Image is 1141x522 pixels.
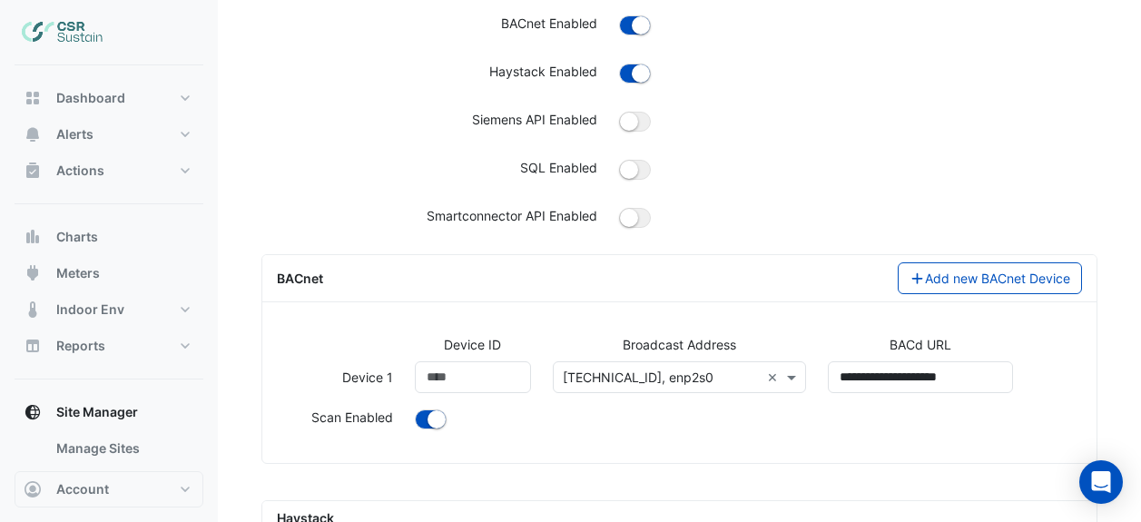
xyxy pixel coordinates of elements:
span: Site Manager [56,403,138,421]
span: Indoor Env [56,300,124,319]
button: Account [15,471,203,507]
label: SQL Enabled [520,158,597,177]
span: Account [56,480,109,498]
a: Browser [42,467,203,503]
label: BACd URL [890,335,951,354]
span: Charts [56,228,98,246]
label: Smartconnector API Enabled [427,206,597,225]
span: BACnet [277,271,323,286]
button: Indoor Env [15,291,203,328]
label: Haystack Enabled [489,62,597,81]
button: Actions [15,153,203,189]
div: Open Intercom Messenger [1079,460,1123,504]
button: Reports [15,328,203,364]
label: BACnet Enabled [501,14,597,33]
button: Meters [15,255,203,291]
button: Add new BACnet Device [898,262,1083,294]
span: Dashboard [56,89,125,107]
span: Meters [56,264,100,282]
label: Siemens API Enabled [472,110,597,129]
span: Reports [56,337,105,355]
app-icon: Actions [24,162,42,180]
label: Device ID [444,335,501,354]
span: Actions [56,162,104,180]
app-icon: Indoor Env [24,300,42,319]
label: Device 1 [342,361,393,393]
button: Alerts [15,116,203,153]
button: Dashboard [15,80,203,116]
a: Manage Sites [42,430,203,467]
span: Clear [767,368,782,387]
app-icon: Alerts [24,125,42,143]
label: Broadcast Address [623,335,736,354]
app-icon: Reports [24,337,42,355]
app-icon: Site Manager [24,403,42,421]
app-icon: Dashboard [24,89,42,107]
label: Background scheduled scan enabled [311,408,393,427]
button: Site Manager [15,394,203,430]
span: Alerts [56,125,93,143]
app-icon: Charts [24,228,42,246]
img: Company Logo [22,15,103,51]
button: Charts [15,219,203,255]
app-icon: Meters [24,264,42,282]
